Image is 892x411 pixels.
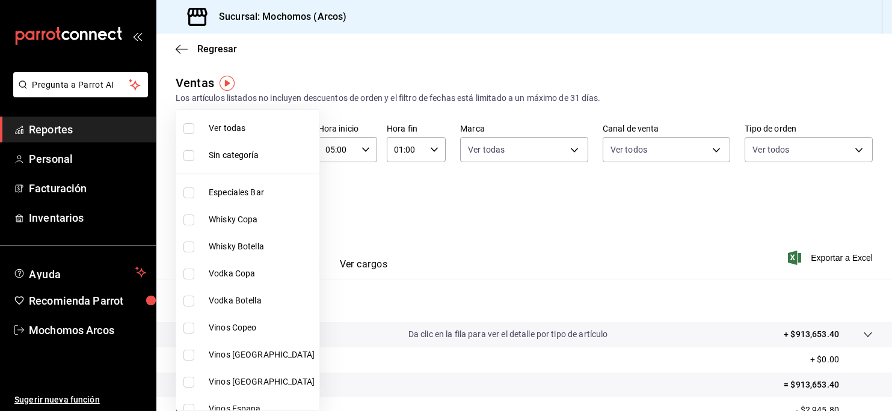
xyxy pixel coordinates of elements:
[209,349,315,361] span: Vinos [GEOGRAPHIC_DATA]
[209,213,315,226] span: Whisky Copa
[209,240,315,253] span: Whisky Botella
[209,149,315,162] span: Sin categoría
[209,122,315,135] span: Ver todas
[209,294,315,307] span: Vodka Botella
[209,321,315,334] span: Vinos Copeo
[209,186,315,199] span: Especiales Bar
[209,376,315,388] span: Vinos [GEOGRAPHIC_DATA]
[220,76,235,91] img: Tooltip marker
[209,267,315,280] span: Vodka Copa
